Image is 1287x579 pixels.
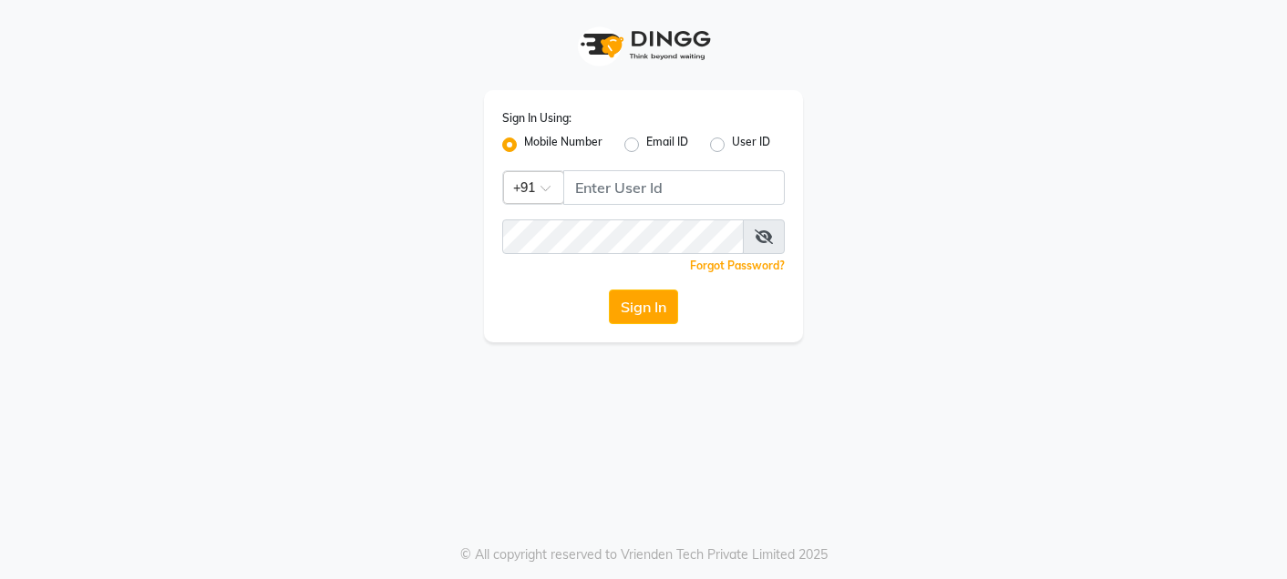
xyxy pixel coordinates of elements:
[690,259,785,272] a: Forgot Password?
[732,134,770,156] label: User ID
[646,134,688,156] label: Email ID
[502,110,571,127] label: Sign In Using:
[524,134,602,156] label: Mobile Number
[563,170,785,205] input: Username
[571,18,716,72] img: logo1.svg
[502,219,744,254] input: Username
[609,289,678,324] button: Sign In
